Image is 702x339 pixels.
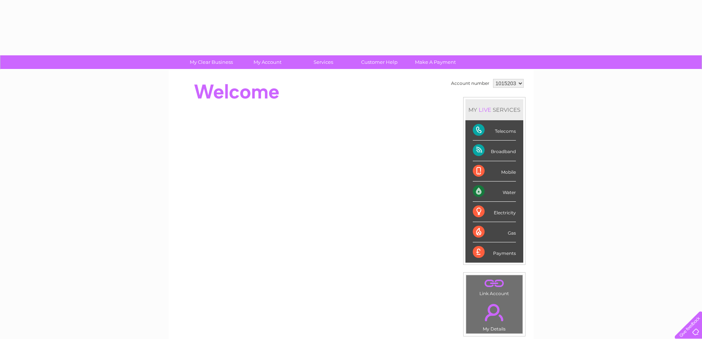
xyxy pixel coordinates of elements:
a: My Clear Business [181,55,242,69]
a: Customer Help [349,55,410,69]
div: Broadband [473,141,516,161]
a: My Account [237,55,298,69]
div: Electricity [473,202,516,222]
div: Gas [473,222,516,242]
div: MY SERVICES [465,99,523,120]
div: Mobile [473,161,516,181]
td: Account number [449,77,491,90]
div: Payments [473,242,516,262]
div: Telecoms [473,120,516,141]
a: . [468,300,521,325]
td: Link Account [466,275,523,298]
a: . [468,277,521,290]
div: Water [473,181,516,202]
div: LIVE [477,106,493,113]
a: Services [293,55,354,69]
a: Make A Payment [405,55,466,69]
td: My Details [466,298,523,334]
